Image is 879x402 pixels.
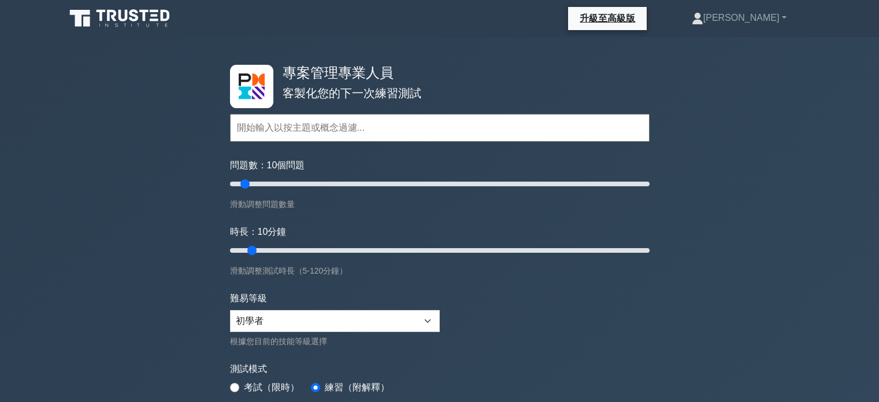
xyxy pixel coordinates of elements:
font: 根據您目前的技能等級選擇 [230,337,327,346]
font: 10 [258,227,268,237]
font: 難易等級 [230,293,267,303]
font: [PERSON_NAME] [703,13,780,23]
font: 考試（限時） [244,382,299,392]
font: 問題 [286,160,305,170]
input: 開始輸入以按主題或概念過濾... [230,114,650,142]
font: 測試模式 [230,364,267,374]
font: 時長： [230,227,258,237]
font: 滑動調整測試時長（5-120分鐘） [230,266,348,275]
font: 問題數： [230,160,267,170]
font: 升級至高級版 [580,13,635,23]
a: [PERSON_NAME] [664,6,814,29]
font: 練習（附解釋） [325,382,390,392]
font: 專案管理專業人員 [283,65,394,80]
a: 升級至高級版 [573,11,642,25]
font: 滑動調整問題數量 [230,200,295,209]
font: 10個 [267,160,287,170]
font: 分鐘 [268,227,286,237]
